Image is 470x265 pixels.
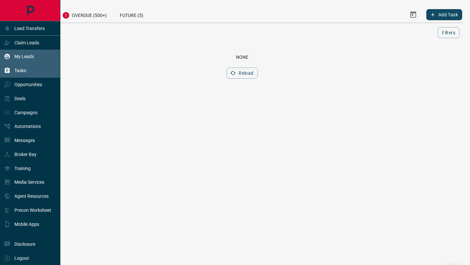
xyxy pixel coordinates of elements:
[405,7,421,23] button: Select Date Range
[55,7,113,23] div: Overdue (500+)
[30,55,454,60] div: None
[438,27,460,38] button: Filters
[227,68,258,79] button: Reload
[113,7,150,23] div: Future (5)
[426,9,462,20] button: Add Task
